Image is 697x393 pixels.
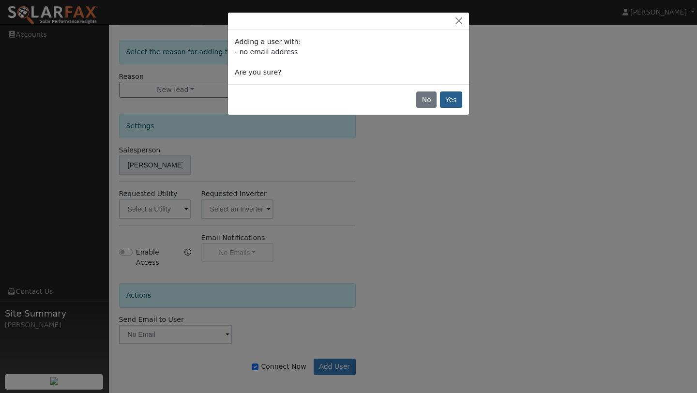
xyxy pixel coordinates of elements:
button: Close [452,16,466,26]
button: Yes [440,91,462,108]
span: Are you sure? [235,68,281,76]
span: Adding a user with: [235,38,301,45]
span: - no email address [235,48,298,56]
button: No [416,91,437,108]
